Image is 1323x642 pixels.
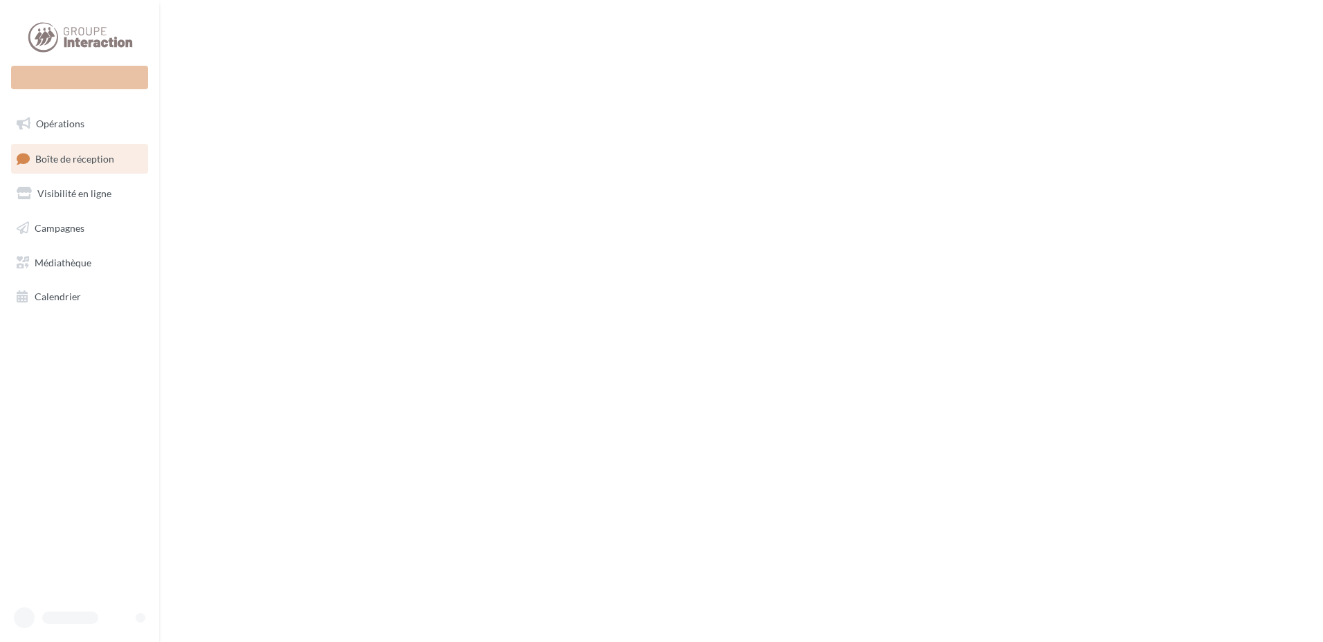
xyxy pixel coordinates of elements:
span: Boîte de réception [35,152,114,164]
span: Opérations [36,118,84,129]
a: Médiathèque [8,248,151,277]
a: Campagnes [8,214,151,243]
a: Calendrier [8,282,151,311]
a: Opérations [8,109,151,138]
div: Nouvelle campagne [11,66,148,89]
span: Visibilité en ligne [37,187,111,199]
span: Calendrier [35,291,81,302]
span: Campagnes [35,222,84,234]
a: Visibilité en ligne [8,179,151,208]
a: Boîte de réception [8,144,151,174]
span: Médiathèque [35,256,91,268]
